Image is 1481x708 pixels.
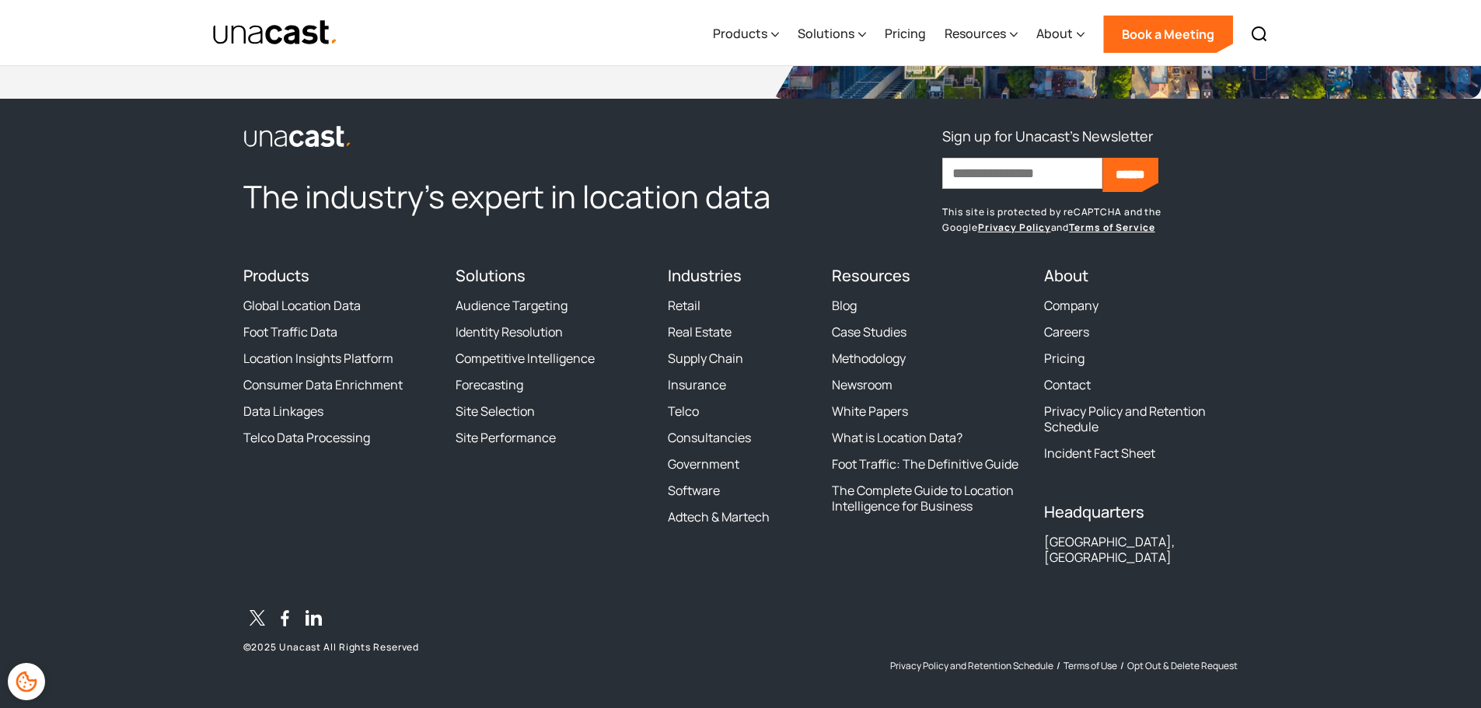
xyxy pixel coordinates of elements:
h4: Resources [832,267,1025,285]
div: Resources [945,24,1006,43]
a: Pricing [1044,351,1085,366]
a: Insurance [668,377,726,392]
div: About [1036,24,1073,43]
a: Incident Fact Sheet [1044,445,1155,461]
a: Facebook [271,607,299,635]
a: Site Performance [456,430,556,445]
a: Privacy Policy and Retention Schedule [890,660,1053,672]
a: Privacy Policy [978,221,1051,234]
a: Audience Targeting [456,298,568,313]
div: Solutions [798,24,854,43]
a: The Complete Guide to Location Intelligence for Business [832,483,1025,514]
div: Products [713,24,767,43]
h2: The industry’s expert in location data [243,176,813,217]
a: Careers [1044,324,1089,340]
a: Terms of Use [1064,660,1117,672]
a: Identity Resolution [456,324,563,340]
div: Resources [945,2,1018,66]
a: Real Estate [668,324,732,340]
a: Contact [1044,377,1091,392]
a: Foot Traffic Data [243,324,337,340]
a: Telco Data Processing [243,430,370,445]
a: LinkedIn [299,607,327,635]
a: Forecasting [456,377,523,392]
p: This site is protected by reCAPTCHA and the Google and [942,204,1238,235]
div: Solutions [798,2,866,66]
div: Products [713,2,779,66]
div: / [1120,660,1124,672]
a: Consultancies [668,430,751,445]
div: / [1057,660,1060,672]
a: Twitter / X [243,607,271,635]
p: © 2025 Unacast All Rights Reserved [243,641,650,654]
a: Terms of Service [1069,221,1154,234]
a: Newsroom [832,377,892,392]
div: About [1036,2,1085,66]
a: Privacy Policy and Retention Schedule [1044,403,1238,434]
a: Solutions [456,265,526,286]
a: Blog [832,298,857,313]
a: Products [243,265,309,286]
a: home [212,19,339,47]
a: Pricing [885,2,926,66]
div: [GEOGRAPHIC_DATA], [GEOGRAPHIC_DATA] [1044,534,1238,565]
a: Supply Chain [668,351,743,366]
h3: Sign up for Unacast's Newsletter [942,124,1153,148]
a: Software [668,483,720,498]
a: Adtech & Martech [668,509,770,525]
a: Data Linkages [243,403,323,419]
a: Methodology [832,351,906,366]
img: Search icon [1250,25,1269,44]
a: What is Location Data? [832,430,962,445]
h4: Industries [668,267,813,285]
a: link to the homepage [243,124,813,148]
a: Site Selection [456,403,535,419]
a: Global Location Data [243,298,361,313]
a: Consumer Data Enrichment [243,377,403,392]
img: Unacast text logo [212,19,339,47]
a: Case Studies [832,324,906,340]
a: Telco [668,403,699,419]
a: Competitive Intelligence [456,351,595,366]
a: Company [1044,298,1099,313]
h4: About [1044,267,1238,285]
a: Government [668,456,739,472]
a: Opt Out & Delete Request [1127,660,1238,672]
img: Unacast logo [243,125,352,148]
a: White Papers [832,403,908,419]
h4: Headquarters [1044,503,1238,521]
a: Retail [668,298,700,313]
a: Location Insights Platform [243,351,393,366]
a: Foot Traffic: The Definitive Guide [832,456,1018,472]
div: Cookie Preferences [8,663,45,700]
a: Book a Meeting [1103,16,1233,53]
